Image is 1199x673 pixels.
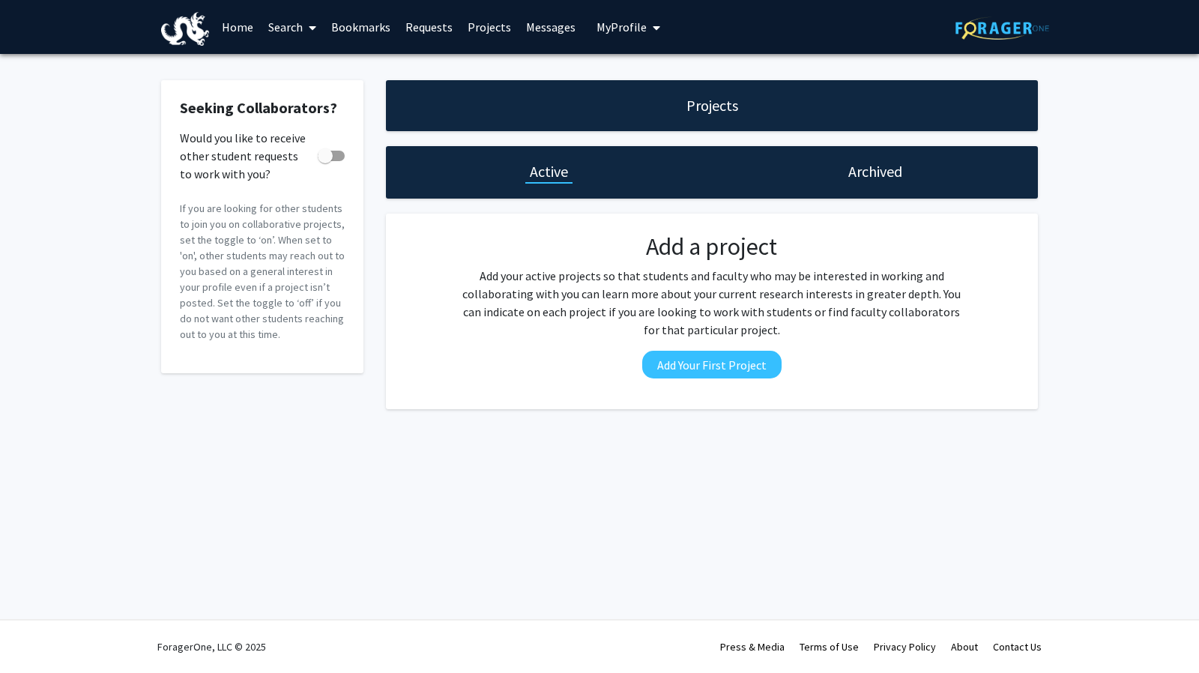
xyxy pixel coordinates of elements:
p: Add your active projects so that students and faculty who may be interested in working and collab... [458,267,966,339]
a: Search [261,1,324,53]
a: Home [214,1,261,53]
h1: Active [530,161,568,182]
a: Requests [398,1,460,53]
span: My Profile [597,19,647,34]
a: Bookmarks [324,1,398,53]
h2: Seeking Collaborators? [180,99,345,117]
a: Messages [519,1,583,53]
button: Add Your First Project [642,351,782,378]
iframe: Chat [11,606,64,662]
img: Drexel University Logo [161,12,209,46]
img: ForagerOne Logo [955,16,1049,40]
h1: Projects [686,95,738,116]
h2: Add a project [458,232,966,261]
a: Privacy Policy [874,640,936,654]
a: About [951,640,978,654]
h1: Archived [848,161,902,182]
a: Terms of Use [800,640,859,654]
a: Projects [460,1,519,53]
span: Would you like to receive other student requests to work with you? [180,129,312,183]
div: ForagerOne, LLC © 2025 [157,621,266,673]
a: Press & Media [720,640,785,654]
p: If you are looking for other students to join you on collaborative projects, set the toggle to ‘o... [180,201,345,342]
a: Contact Us [993,640,1042,654]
